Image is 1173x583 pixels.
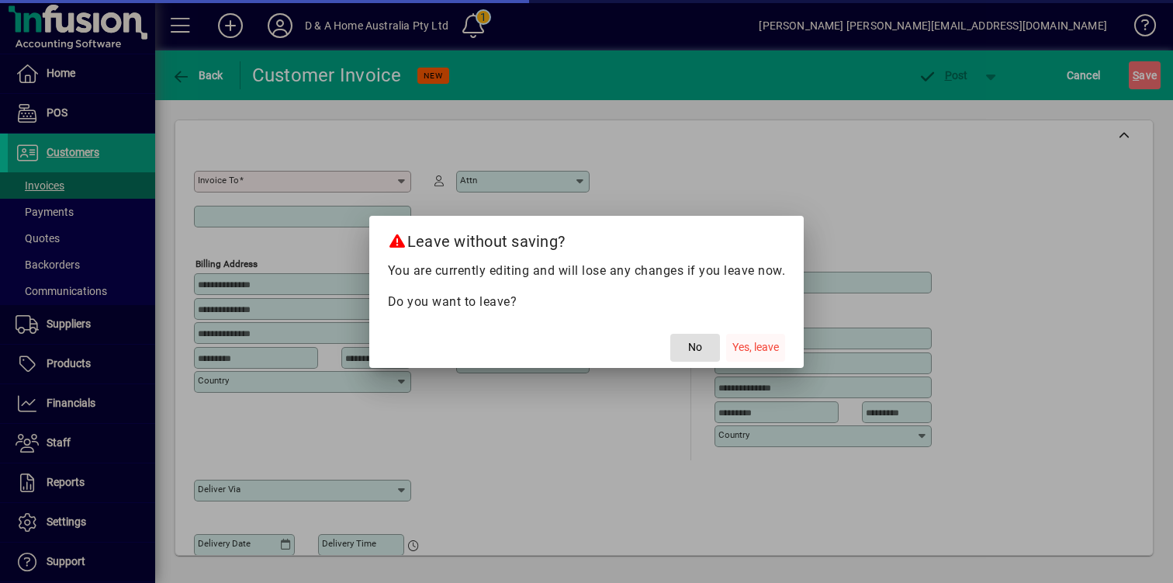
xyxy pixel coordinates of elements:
[732,339,779,356] span: Yes, leave
[688,339,702,356] span: No
[670,334,720,362] button: No
[388,293,786,311] p: Do you want to leave?
[726,334,785,362] button: Yes, leave
[369,216,804,261] h2: Leave without saving?
[388,262,786,280] p: You are currently editing and will lose any changes if you leave now.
